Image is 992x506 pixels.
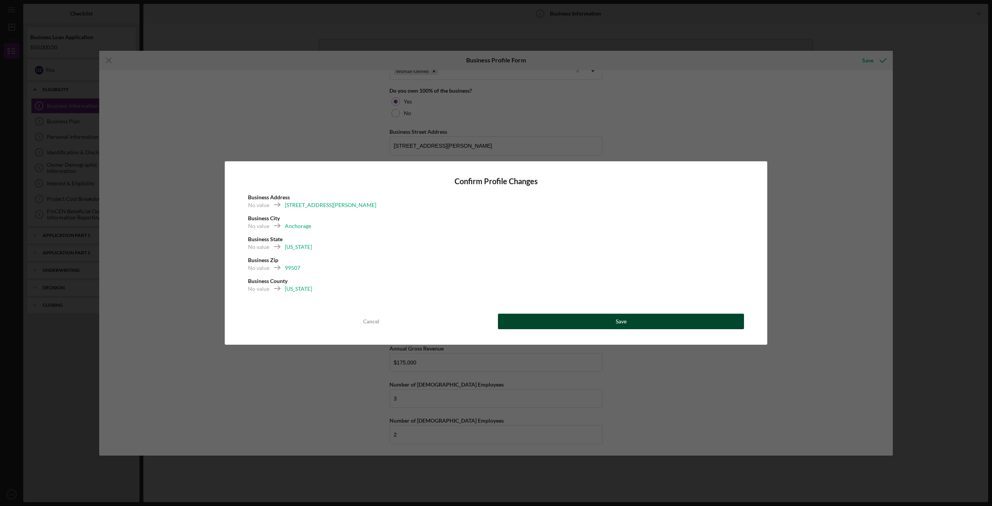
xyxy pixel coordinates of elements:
h4: Confirm Profile Changes [248,177,744,186]
div: No value [248,264,269,272]
div: 99507 [285,264,300,272]
div: Cancel [363,314,379,329]
b: Business State [248,236,282,242]
button: Cancel [248,314,494,329]
div: No value [248,201,269,209]
div: [US_STATE] [285,243,312,251]
div: Anchorage [285,222,311,230]
b: Business Address [248,194,290,200]
div: No value [248,243,269,251]
div: No value [248,285,269,293]
div: [US_STATE] [285,285,312,293]
button: Save [498,314,744,329]
div: Save [616,314,627,329]
div: No value [248,222,269,230]
div: [STREET_ADDRESS][PERSON_NAME] [285,201,376,209]
b: Business Zip [248,257,278,263]
b: Business City [248,215,280,221]
b: Business County [248,278,288,284]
